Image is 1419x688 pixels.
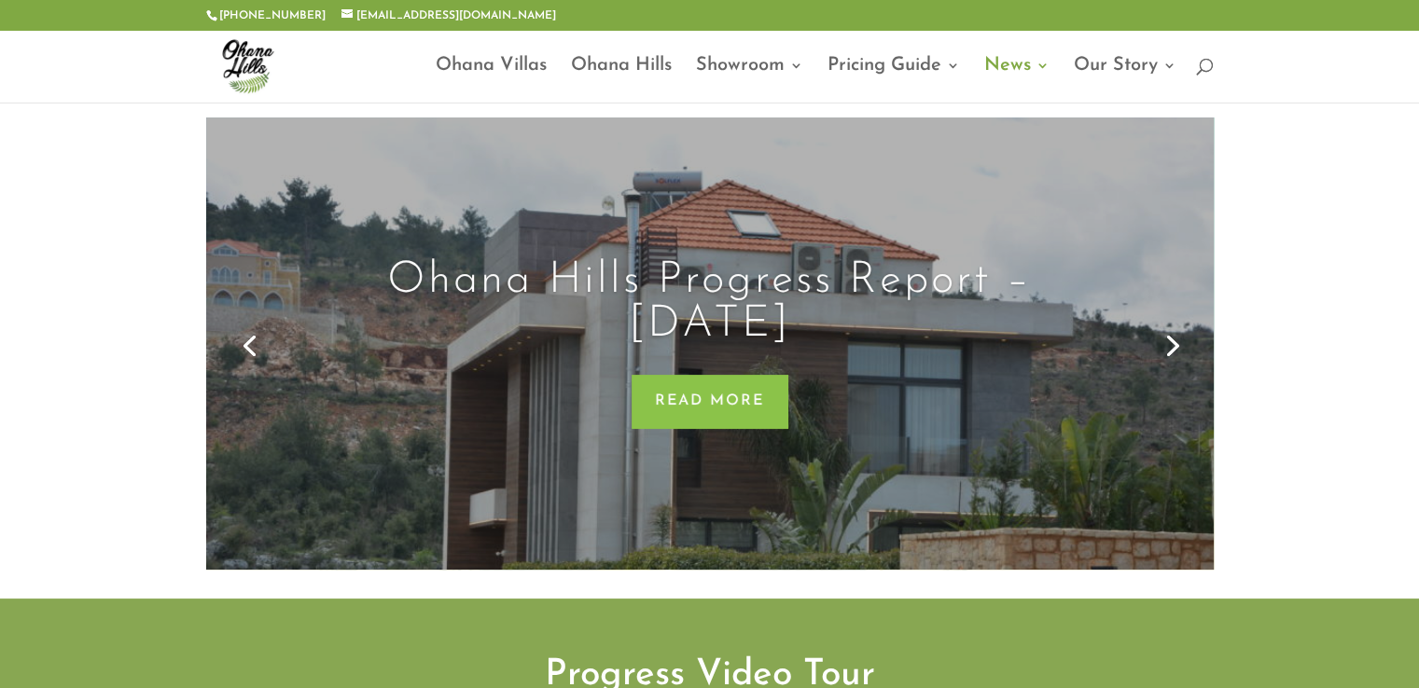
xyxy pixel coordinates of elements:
a: News [984,59,1050,103]
a: Ohana Hills Progress Report – [DATE] [387,259,1032,347]
a: Pricing Guide [828,59,960,103]
p: Progress Video Tour [206,665,1214,687]
a: [PHONE_NUMBER] [219,10,326,21]
a: Read More [632,375,787,428]
a: Ohana Villas [436,59,547,103]
a: Our Story [1074,59,1176,103]
a: [EMAIL_ADDRESS][DOMAIN_NAME] [341,10,556,21]
a: Showroom [696,59,803,103]
img: ohana-hills [210,28,285,103]
a: Ohana Hills [571,59,672,103]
